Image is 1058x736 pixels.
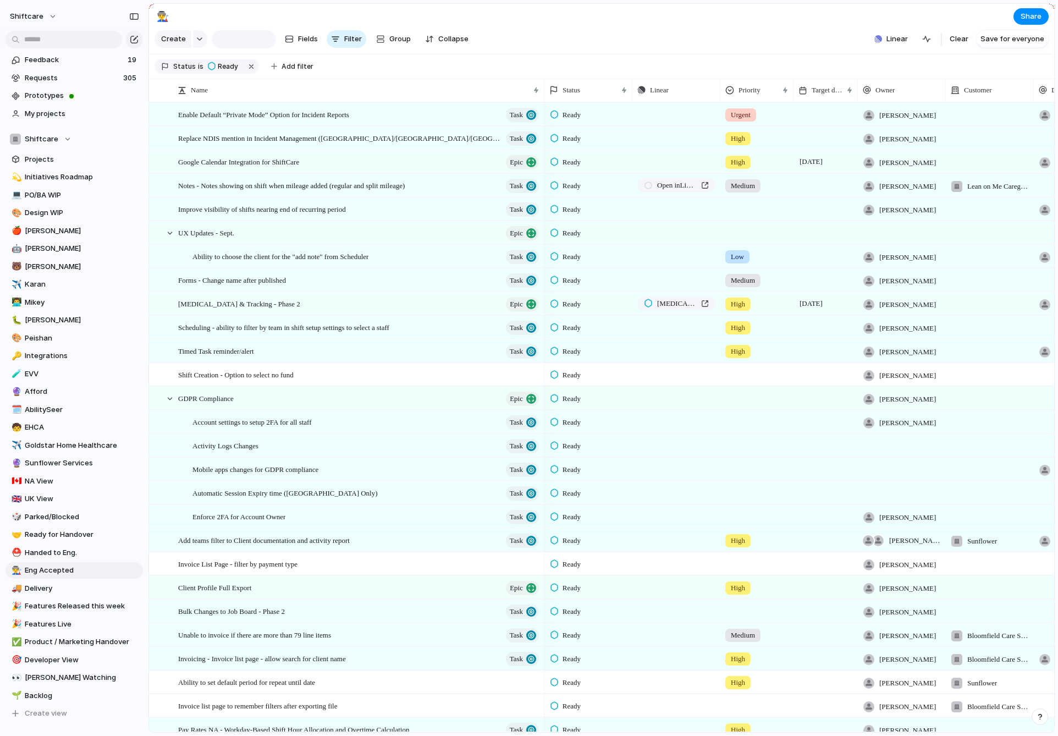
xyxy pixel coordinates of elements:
button: Share [1013,8,1049,25]
span: PO/BA WIP [25,190,139,201]
div: 🧒 [12,421,19,434]
a: 🎨Design WIP [5,205,143,221]
a: 🐻[PERSON_NAME] [5,259,143,275]
span: Task [510,273,523,288]
span: Notes - Notes showing on shift when mileage added (regular and split mileage) [178,179,405,191]
button: Task [506,605,539,619]
button: 🎨 [10,333,21,344]
span: 19 [128,54,139,65]
button: Task [506,628,539,642]
span: Epic [510,296,523,312]
button: Save for everyone [976,30,1049,48]
button: Task [506,486,539,501]
div: 🔑Integrations [5,348,143,364]
div: 🧒EHCA [5,419,143,436]
button: Task [506,108,539,122]
a: 🍎[PERSON_NAME] [5,223,143,239]
button: 🐻 [10,261,21,272]
span: Collapse [438,34,469,45]
a: 💫Initiatives Roadmap [5,169,143,185]
div: ⛑️ [12,546,19,559]
span: Share [1021,11,1042,22]
span: [PERSON_NAME] [879,323,936,334]
span: Name [191,85,208,96]
a: ✈️Goldstar Home Healthcare [5,437,143,454]
button: Epic [506,297,539,311]
div: 🎨 [12,207,19,219]
span: Replace NDIS mention in Incident Management ([GEOGRAPHIC_DATA]/[GEOGRAPHIC_DATA]/[GEOGRAPHIC_DATA]) [178,131,503,144]
span: Eng Accepted [25,565,139,576]
span: Goldstar Home Healthcare [25,440,139,451]
span: Task [510,249,523,265]
span: [DATE] [797,155,825,168]
span: Urgent [731,109,751,120]
span: High [731,299,745,310]
a: 🇬🇧UK View [5,491,143,507]
span: Improve visibility of shifts nearing end of recurring period [178,202,346,215]
span: Sunflower Services [25,458,139,469]
span: Ready [218,62,238,72]
span: Task [510,178,523,194]
span: Integrations [25,350,139,361]
span: Ready [563,228,581,239]
span: Task [510,131,523,146]
span: Lean on Me Caregiving Pty Ltd [967,181,1029,192]
span: Ready [563,180,581,191]
div: 💫 [12,171,19,184]
a: 🧪EVV [5,366,143,382]
a: 🇨🇦NA View [5,473,143,490]
span: Task [510,462,523,477]
span: Status [563,85,580,96]
span: [PERSON_NAME] [879,157,936,168]
div: 🗓️AbilitySeer [5,402,143,418]
span: is [198,62,203,72]
span: Forms - Change name after published [178,273,286,286]
button: Filter [327,30,366,48]
div: 🎉 [12,618,19,630]
div: 👀 [12,672,19,684]
span: EHCA [25,422,139,433]
div: 🔮Afford [5,383,143,400]
span: [MEDICAL_DATA] & Tracking - Phase 2 [178,297,300,310]
span: Karan [25,279,139,290]
button: Epic [506,226,539,240]
div: 🎯 [12,653,19,666]
button: 🍎 [10,226,21,237]
span: Epic [510,226,523,241]
div: 🔮 [12,457,19,470]
span: Ready [563,370,581,381]
span: Task [510,320,523,336]
button: 👨‍💻 [10,297,21,308]
span: NA View [25,476,139,487]
div: 💻PO/BA WIP [5,187,143,204]
span: UK View [25,493,139,504]
a: ✅Product / Marketing Handover [5,634,143,650]
div: 🎉 [12,600,19,613]
span: Priority [739,85,761,96]
div: ✈️ [12,278,19,291]
span: Ready [563,109,581,120]
span: [PERSON_NAME] [879,134,936,145]
button: 🔑 [10,350,21,361]
a: 🌱Backlog [5,688,143,704]
span: Ready [563,204,581,215]
a: 🚚Delivery [5,580,143,597]
button: 💻 [10,190,21,201]
span: Owner [875,85,895,96]
span: Task [510,438,523,454]
button: Epic [506,155,539,169]
button: Ready [205,61,245,73]
span: Features Released this week [25,601,139,612]
span: Epic [510,155,523,170]
button: 👀 [10,672,21,683]
span: Add filter [282,62,313,72]
button: 🎨 [10,207,21,218]
span: Target date [812,85,842,96]
a: 🤝Ready for Handover [5,526,143,543]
